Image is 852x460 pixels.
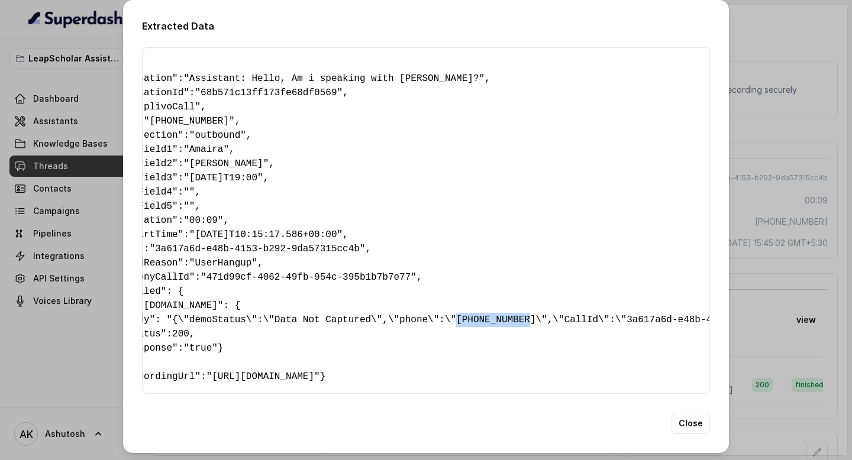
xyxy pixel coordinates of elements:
span: response [127,343,172,354]
span: conversationId [104,88,183,98]
span: telephonyCallId [104,272,189,283]
span: "outbound" [189,130,246,141]
span: "3a617a6d-e48b-4153-b292-9da57315cc4b" [150,244,366,254]
span: "[PHONE_NUMBER]" [144,116,235,127]
span: "" [183,187,195,197]
h2: Extracted Data [142,19,710,33]
span: "00:09" [183,215,223,226]
span: "[DATE]T19:00" [183,173,263,183]
span: 200 [172,329,189,339]
span: "Assistant: Hello, Am i speaking with [PERSON_NAME]?" [183,73,485,84]
pre: { " ": , " ": , " ": , " ": , " ": , " ": , " ": , " ": , " ": , " ": , " ": , " ": , " ": , " ":... [87,57,635,384]
span: [URL][DOMAIN_NAME] [115,300,218,311]
span: "[PERSON_NAME]" [183,158,269,169]
span: "[URL][DOMAIN_NAME]" [206,371,320,382]
span: "true" [183,343,218,354]
span: "plivoCall" [138,102,201,112]
span: "[DATE]T10:15:17.586+00:00" [189,229,343,240]
span: "Amaira" [183,144,229,155]
span: "68b571c13ff173fe68df0569" [195,88,343,98]
span: "" [183,201,195,212]
span: "471d99cf-4062-49fb-954c-395b1b7b7e77" [201,272,417,283]
span: status [127,329,161,339]
button: Close [672,413,710,434]
span: "UserHangup" [189,258,257,268]
span: callRecordingUrl [104,371,195,382]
